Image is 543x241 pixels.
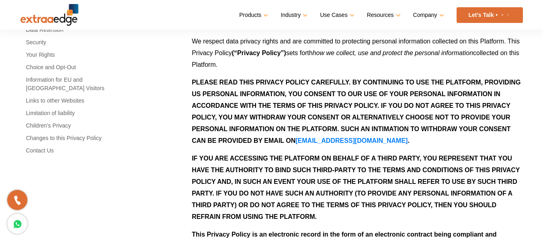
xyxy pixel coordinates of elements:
[413,9,443,21] a: Company
[20,51,127,59] a: Your Rights
[192,155,520,220] b: IF YOU ARE ACCESSING THE PLATFORM ON BEHALF OF A THIRD PARTY, YOU REPRESENT THAT YOU HAVE THE AUT...
[232,49,286,56] b: (“Privacy Policy”)
[286,49,313,56] span: sets forth
[313,49,473,56] span: how we collect, use and protect the personal information
[295,137,408,144] a: [EMAIL_ADDRESS][DOMAIN_NAME]
[320,9,352,21] a: Use Cases
[408,137,409,144] b: .
[20,122,127,130] a: Children’s Privacy
[192,79,520,144] b: PLEASE READ THIS PRIVACY POLICY CAREFULLY. BY CONTINUING TO USE THE PLATFORM, PROVIDING US PERSON...
[20,109,127,117] a: Limitation of liability
[20,97,127,105] a: Links to other Websites
[239,9,266,21] a: Products
[20,63,127,72] a: Choice and Opt-Out
[20,26,127,34] a: Data Retention
[192,38,520,56] span: We respect data privacy rights and are committed to protecting personal information collected on ...
[367,9,399,21] a: Resources
[457,7,523,23] a: Let’s Talk
[20,38,127,47] a: Security
[20,134,127,142] a: Changes to this Privacy Policy
[20,146,127,155] a: Contact Us
[20,76,127,93] a: Information for EU and [GEOGRAPHIC_DATA] Visitors
[281,9,306,21] a: Industry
